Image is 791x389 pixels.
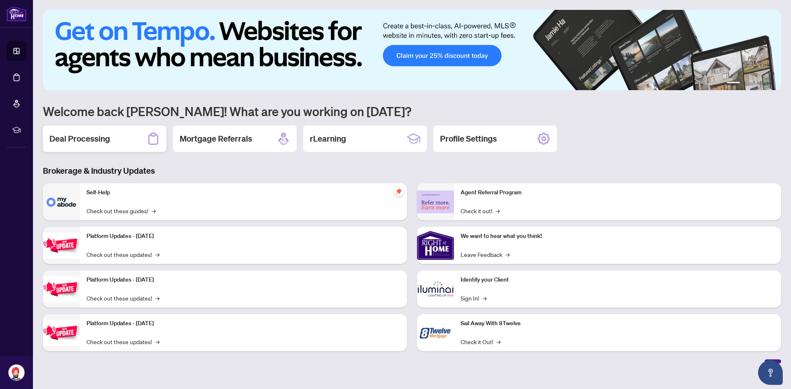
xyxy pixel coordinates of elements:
[87,337,159,346] a: Check out these updates!→
[482,293,487,303] span: →
[155,337,159,346] span: →
[758,360,783,385] button: Open asap
[461,293,487,303] a: Sign In!→
[43,165,781,177] h3: Brokerage & Industry Updates
[43,103,781,119] h1: Welcome back [PERSON_NAME]! What are you working on [DATE]?
[87,232,400,241] p: Platform Updates - [DATE]
[180,133,252,144] h2: Mortgage Referrals
[87,275,400,284] p: Platform Updates - [DATE]
[417,314,454,351] img: Sail Away With 8Twelve
[461,275,775,284] p: Identify your Client
[43,276,80,302] img: Platform Updates - July 8, 2025
[496,337,501,346] span: →
[155,250,159,259] span: →
[417,227,454,264] img: We want to hear what you think!
[727,82,740,85] button: 1
[417,191,454,213] img: Agent Referral Program
[750,82,753,85] button: 3
[49,133,110,144] h2: Deal Processing
[87,293,159,303] a: Check out these updates!→
[9,365,24,380] img: Profile Icon
[87,319,400,328] p: Platform Updates - [DATE]
[87,206,156,215] a: Check out these guides!→
[461,188,775,197] p: Agent Referral Program
[394,186,404,196] span: pushpin
[461,232,775,241] p: We want to hear what you think!
[461,319,775,328] p: Sail Away With 8Twelve
[43,10,781,90] img: Slide 0
[440,133,497,144] h2: Profile Settings
[461,250,510,259] a: Leave Feedback→
[87,188,400,197] p: Self-Help
[87,250,159,259] a: Check out these updates!→
[155,293,159,303] span: →
[43,233,80,259] img: Platform Updates - July 21, 2025
[43,183,80,220] img: Self-Help
[763,82,766,85] button: 5
[461,206,500,215] a: Check it out!→
[770,82,773,85] button: 6
[505,250,510,259] span: →
[496,206,500,215] span: →
[461,337,501,346] a: Check it Out!→
[743,82,747,85] button: 2
[756,82,760,85] button: 4
[7,6,26,21] img: logo
[417,270,454,307] img: Identify your Client
[152,206,156,215] span: →
[310,133,346,144] h2: rLearning
[43,320,80,346] img: Platform Updates - June 23, 2025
